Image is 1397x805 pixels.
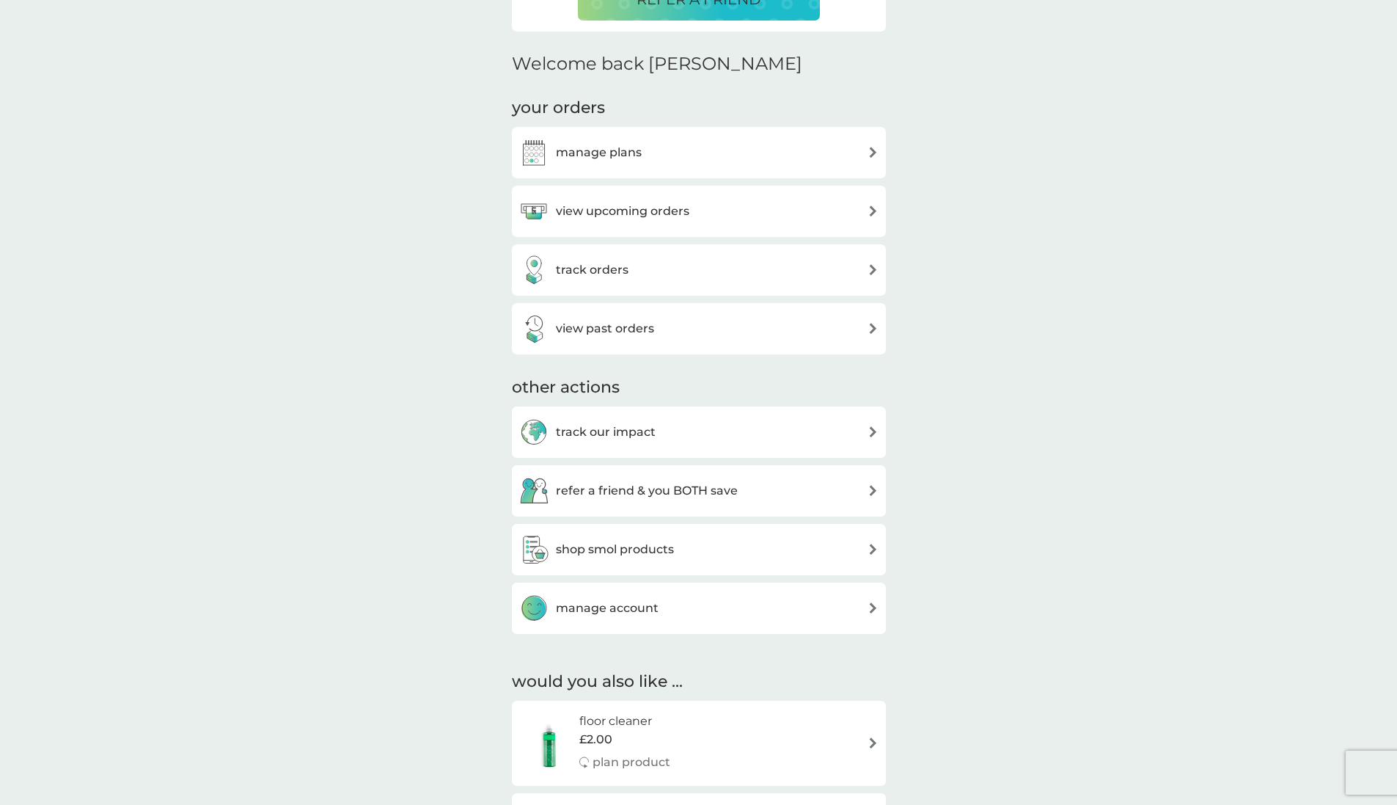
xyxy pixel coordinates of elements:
h3: shop smol products [556,540,674,559]
img: arrow right [868,737,879,748]
h3: view past orders [556,319,654,338]
h2: would you also like ... [512,671,886,693]
img: arrow right [868,323,879,334]
img: arrow right [868,264,879,275]
h3: your orders [512,97,605,120]
img: arrow right [868,426,879,437]
img: arrow right [868,544,879,555]
h2: Welcome back [PERSON_NAME] [512,54,802,75]
p: plan product [593,753,670,772]
img: arrow right [868,205,879,216]
h3: manage account [556,599,659,618]
span: £2.00 [579,730,612,749]
h3: refer a friend & you BOTH save [556,481,738,500]
img: arrow right [868,602,879,613]
h3: view upcoming orders [556,202,689,221]
img: arrow right [868,485,879,496]
img: floor cleaner [519,718,579,769]
img: arrow right [868,147,879,158]
h3: track orders [556,261,628,280]
h3: other actions [512,376,620,399]
h6: floor cleaner [579,712,670,731]
h3: manage plans [556,143,642,162]
h3: track our impact [556,423,656,442]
